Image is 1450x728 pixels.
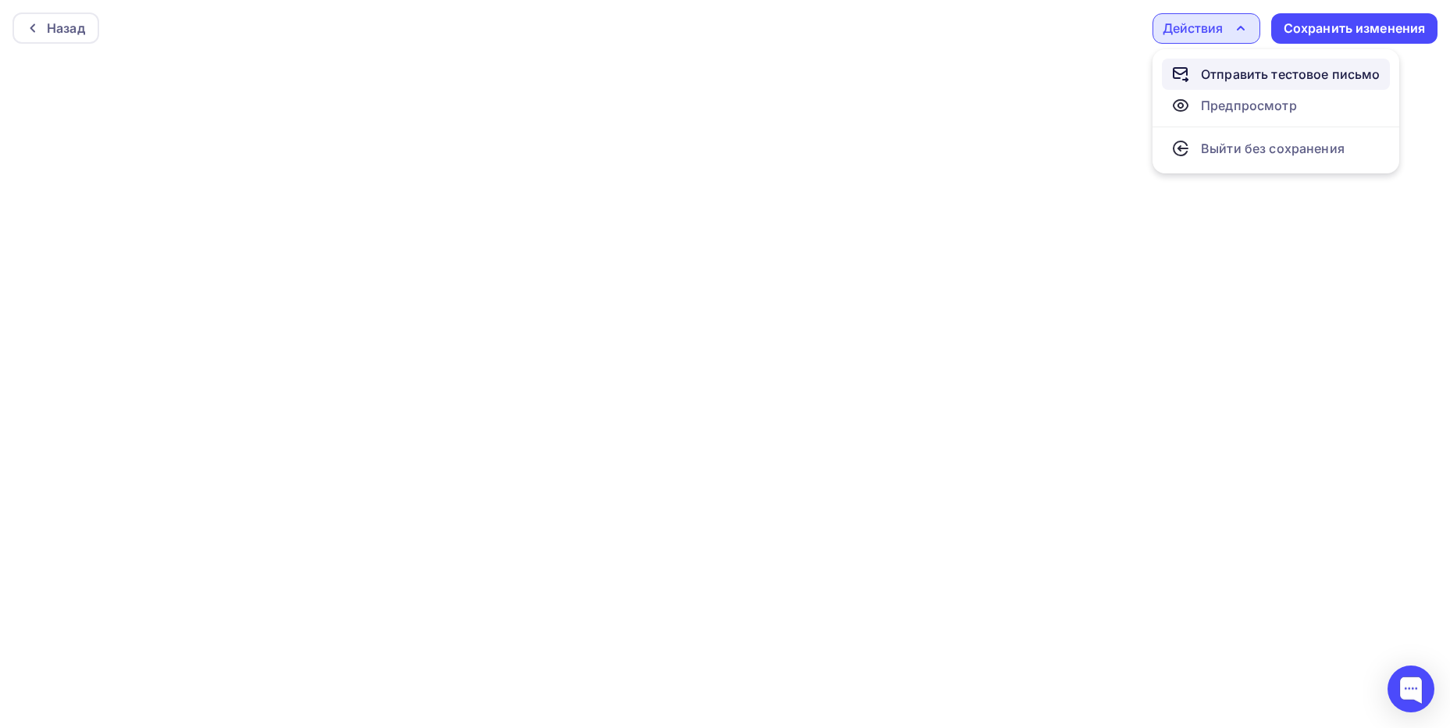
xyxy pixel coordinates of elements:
[1284,20,1426,37] div: Сохранить изменения
[1201,96,1297,115] div: Предпросмотр
[1153,49,1399,173] ul: Действия
[1201,139,1345,158] div: Выйти без сохранения
[1201,65,1381,84] div: Отправить тестовое письмо
[1153,13,1260,44] button: Действия
[1163,19,1223,37] div: Действия
[47,19,85,37] div: Назад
